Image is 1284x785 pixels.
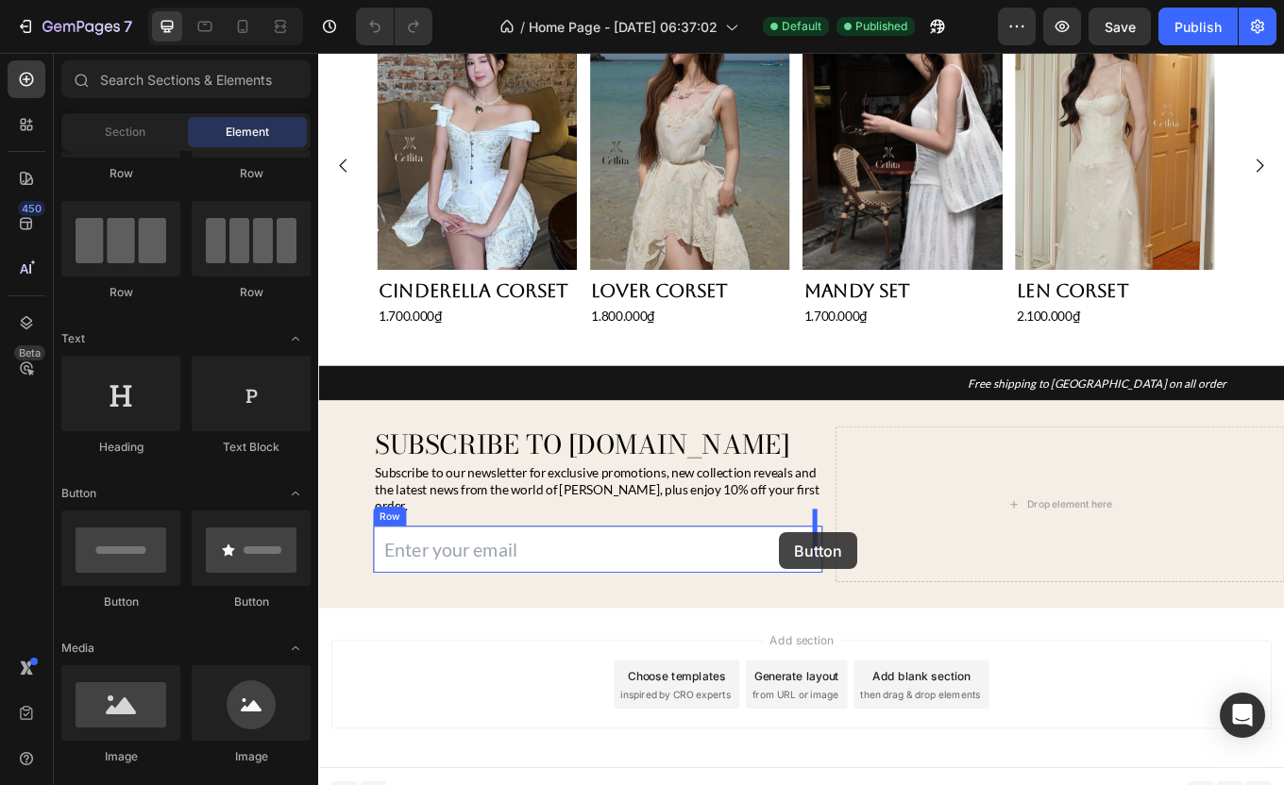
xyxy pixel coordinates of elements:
[855,18,907,35] span: Published
[124,15,132,38] p: 7
[61,748,180,765] div: Image
[61,640,94,657] span: Media
[1158,8,1238,45] button: Publish
[61,330,85,347] span: Text
[280,633,311,663] span: Toggle open
[280,478,311,509] span: Toggle open
[1105,19,1136,35] span: Save
[61,439,180,456] div: Heading
[280,324,311,354] span: Toggle open
[1089,8,1151,45] button: Save
[192,165,311,182] div: Row
[8,8,141,45] button: 7
[1174,17,1222,37] div: Publish
[1220,693,1265,738] div: Open Intercom Messenger
[226,124,269,141] span: Element
[192,439,311,456] div: Text Block
[18,201,45,216] div: 450
[192,748,311,765] div: Image
[61,485,96,502] span: Button
[529,17,718,37] span: Home Page - [DATE] 06:37:02
[520,17,525,37] span: /
[61,593,180,610] div: Button
[14,345,45,360] div: Beta
[192,593,311,610] div: Button
[192,284,311,301] div: Row
[318,53,1284,785] iframe: Design area
[61,165,180,182] div: Row
[61,60,311,98] input: Search Sections & Elements
[356,8,432,45] div: Undo/Redo
[61,284,180,301] div: Row
[782,18,821,35] span: Default
[105,124,145,141] span: Section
